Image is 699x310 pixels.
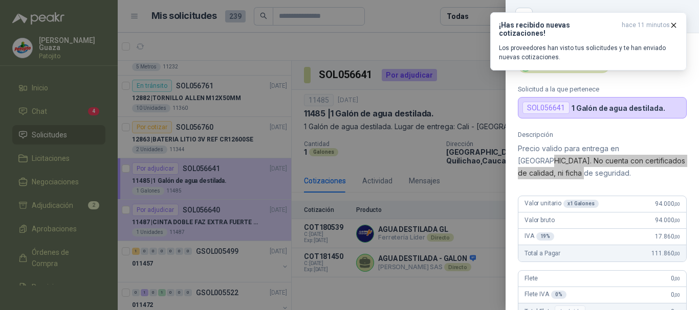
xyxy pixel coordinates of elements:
[674,234,680,240] span: ,00
[525,275,538,282] span: Flete
[518,131,687,138] p: Descripción
[655,200,680,207] span: 94.000
[518,10,530,22] button: Close
[671,291,680,298] span: 0
[671,275,680,282] span: 0
[551,291,566,299] div: 0 %
[674,218,680,223] span: ,00
[518,142,687,179] p: Precio valido para entrega en [GEOGRAPHIC_DATA]. No cuenta con certificados de calidad, ni ficha ...
[490,12,687,70] button: ¡Has recibido nuevas cotizaciones!hace 11 minutos Los proveedores han visto tus solicitudes y te ...
[655,217,680,224] span: 94.000
[499,21,618,37] h3: ¡Has recibido nuevas cotizaciones!
[525,291,566,299] span: Flete IVA
[655,233,680,240] span: 17.860
[538,8,687,25] div: COT181450
[674,201,680,207] span: ,00
[525,250,560,257] span: Total a Pagar
[572,104,665,112] p: 1 Galón de agua destilada.
[499,43,678,62] p: Los proveedores han visto tus solicitudes y te han enviado nuevas cotizaciones.
[522,102,570,114] div: SOL056641
[622,21,670,37] span: hace 11 minutos
[674,251,680,256] span: ,00
[674,292,680,298] span: ,00
[518,85,687,93] p: Solicitud a la que pertenece
[674,276,680,281] span: ,00
[536,232,555,241] div: 19 %
[563,200,599,208] div: x 1 Galones
[525,232,554,241] span: IVA
[525,217,554,224] span: Valor bruto
[525,200,599,208] span: Valor unitario
[651,250,680,257] span: 111.860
